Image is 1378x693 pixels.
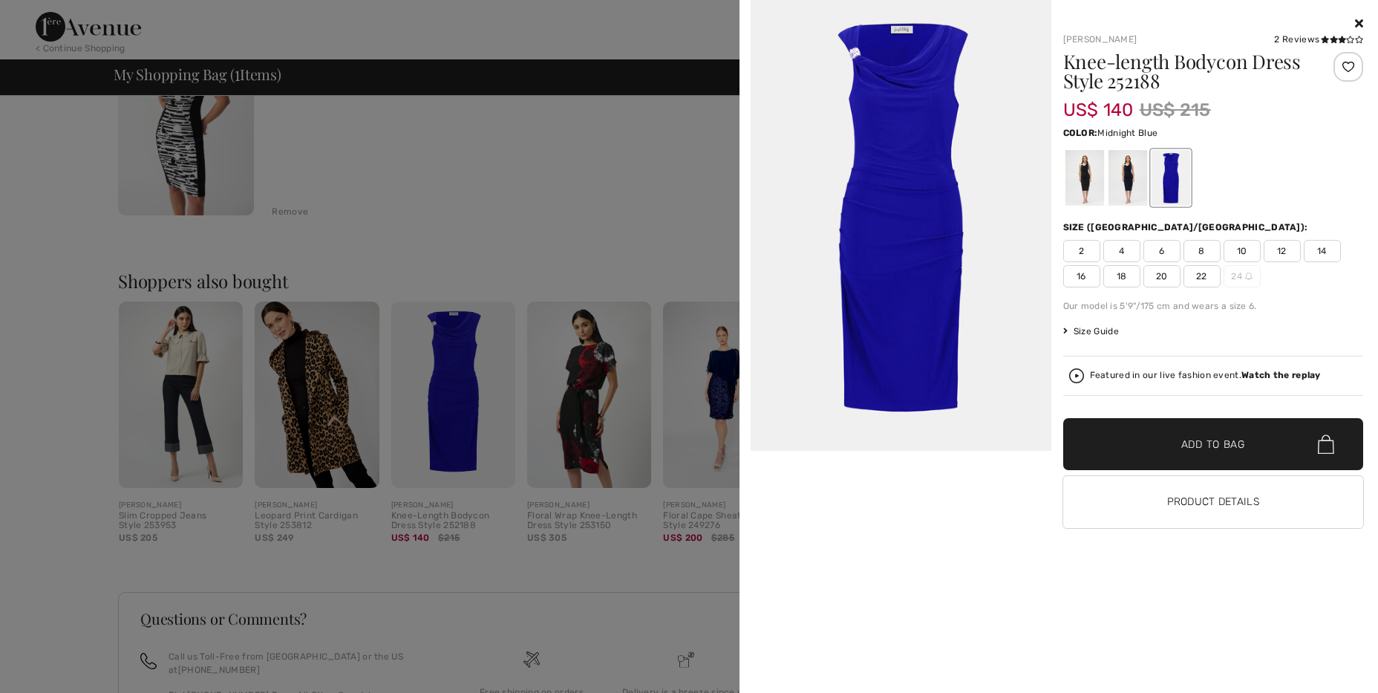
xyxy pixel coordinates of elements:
[1063,325,1119,338] span: Size Guide
[1183,265,1221,287] span: 22
[1103,240,1140,262] span: 4
[1245,273,1253,280] img: ring-m.svg
[1063,52,1313,91] h1: Knee-length Bodycon Dress Style 252188
[1181,437,1245,452] span: Add to Bag
[1090,371,1321,380] div: Featured in our live fashion event.
[1063,34,1137,45] a: [PERSON_NAME]
[1063,240,1100,262] span: 2
[1304,240,1341,262] span: 14
[1224,240,1261,262] span: 10
[1183,240,1221,262] span: 8
[33,10,64,24] span: Help
[1063,418,1364,470] button: Add to Bag
[1063,85,1134,120] span: US$ 140
[1274,33,1363,46] div: 2 Reviews
[1140,97,1211,123] span: US$ 215
[1264,240,1301,262] span: 12
[1143,265,1181,287] span: 20
[1063,299,1364,313] div: Our model is 5'9"/175 cm and wears a size 6.
[1108,150,1146,206] div: Midnight Blue
[1097,128,1157,138] span: Midnight Blue
[1151,150,1189,206] div: Royal Sapphire 163
[1063,265,1100,287] span: 16
[1224,265,1261,287] span: 24
[1103,265,1140,287] span: 18
[1063,476,1364,528] button: Product Details
[1318,435,1334,454] img: Bag.svg
[1063,128,1098,138] span: Color:
[1143,240,1181,262] span: 6
[1069,368,1084,383] img: Watch the replay
[1065,150,1103,206] div: Black
[1063,221,1311,234] div: Size ([GEOGRAPHIC_DATA]/[GEOGRAPHIC_DATA]):
[1241,370,1321,380] strong: Watch the replay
